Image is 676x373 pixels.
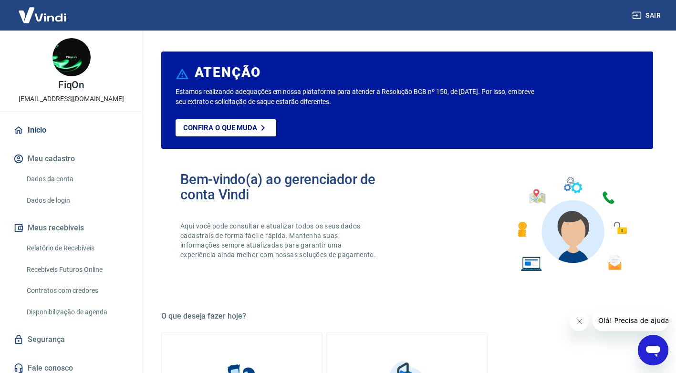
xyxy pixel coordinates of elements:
[19,94,124,104] p: [EMAIL_ADDRESS][DOMAIN_NAME]
[11,218,131,238] button: Meus recebíveis
[180,172,407,202] h2: Bem-vindo(a) ao gerenciador de conta Vindi
[11,148,131,169] button: Meu cadastro
[23,260,131,280] a: Recebíveis Futuros Online
[23,281,131,300] a: Contratos com credores
[176,87,546,107] p: Estamos realizando adequações em nossa plataforma para atender a Resolução BCB nº 150, de [DATE]....
[195,68,261,77] h6: ATENÇÃO
[183,124,257,132] p: Confira o que muda
[570,312,589,331] iframe: Fechar mensagem
[6,7,80,14] span: Olá! Precisa de ajuda?
[23,169,131,189] a: Dados da conta
[176,119,276,136] a: Confira o que muda
[593,310,668,331] iframe: Mensagem da empresa
[638,335,668,365] iframe: Botão para abrir a janela de mensagens
[23,238,131,258] a: Relatório de Recebíveis
[58,80,85,90] p: FiqOn
[11,120,131,141] a: Início
[11,0,73,30] img: Vindi
[52,38,91,76] img: ab0074d8-9ab8-4ee9-8770-ffd232dc6192.jpeg
[180,221,378,259] p: Aqui você pode consultar e atualizar todos os seus dados cadastrais de forma fácil e rápida. Mant...
[23,302,131,322] a: Disponibilização de agenda
[11,329,131,350] a: Segurança
[161,311,653,321] h5: O que deseja fazer hoje?
[630,7,665,24] button: Sair
[23,191,131,210] a: Dados de login
[509,172,634,277] img: Imagem de um avatar masculino com diversos icones exemplificando as funcionalidades do gerenciado...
